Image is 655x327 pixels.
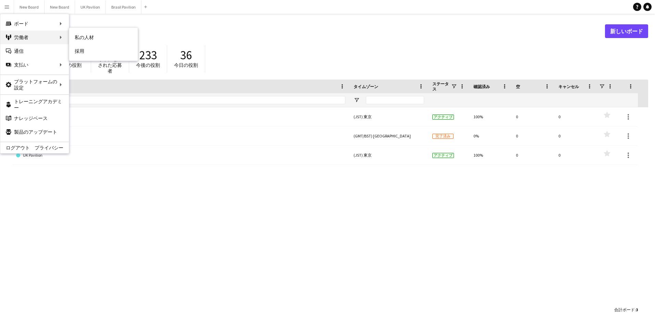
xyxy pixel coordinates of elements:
[469,146,512,165] div: 100%
[174,62,198,68] span: 今日の役割
[16,107,345,126] a: Brasil Pavilion
[432,153,454,158] span: アクティブ
[512,146,554,165] div: 0
[136,62,160,68] span: 今後の役割
[0,44,69,58] a: 通信
[106,0,141,14] button: Brasil Pavilion
[636,307,638,312] span: 3
[349,146,428,165] div: (JST) 東京
[354,97,360,103] button: フィルターメニューを開く
[469,107,512,126] div: 100%
[554,146,597,165] div: 0
[180,48,192,63] span: 36
[0,145,30,150] a: ログアウト
[45,0,75,14] button: New Board
[35,145,69,150] a: プライバシー
[554,126,597,145] div: 0
[366,96,424,104] input: タイムゾーン フィルター入力
[605,24,648,38] a: 新しいボード
[614,307,635,312] span: 合計ボード
[0,31,69,44] div: 労働者
[512,107,554,126] div: 0
[0,78,69,92] div: プラットフォームの設定
[512,126,554,145] div: 0
[14,0,45,14] button: New Board
[516,84,520,89] span: 空
[554,107,597,126] div: 0
[349,126,428,145] div: (GMT/BST) [GEOGRAPHIC_DATA]
[432,134,454,139] span: 完了済み
[16,146,345,165] a: UK Pavilion
[473,84,490,89] span: 確認済み
[349,107,428,126] div: (JST) 東京
[98,56,122,74] span: キャンセルされた応募者
[558,84,579,89] span: キャンセル
[139,48,157,63] span: 233
[69,31,138,44] a: 私の人材
[469,126,512,145] div: 0%
[75,0,106,14] button: UK Pavilion
[614,303,638,316] div: :
[0,125,69,139] a: 製品のアップデート
[432,81,451,92] span: ステータス
[0,111,69,125] a: ナレッジベース
[69,44,138,58] a: 採用
[432,114,454,120] span: アクティブ
[354,84,378,89] span: タイムゾーン
[0,17,69,31] div: ボード
[62,62,82,68] span: 空の役割
[0,58,69,72] div: 支払い
[12,26,605,36] h1: ボード
[0,98,69,111] a: トレーニングアカデミー
[16,126,345,146] a: Pavilion 01
[28,96,345,104] input: ボード名 フィルター入力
